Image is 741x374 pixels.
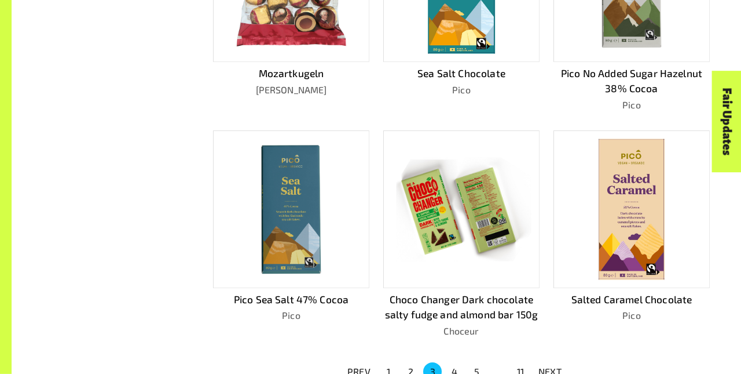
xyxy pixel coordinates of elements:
p: Pico [383,83,540,97]
p: Pico No Added Sugar Hazelnut 38% Cocoa [553,66,710,96]
a: Choco Changer Dark chocolate salty fudge and almond bar 150gChoceur [383,130,540,338]
p: Salted Caramel Chocolate [553,292,710,307]
p: Pico [553,308,710,322]
a: Pico Sea Salt 47% CocoaPico [213,130,369,338]
p: Choceur [383,324,540,338]
p: Sea Salt Chocolate [383,66,540,81]
p: Mozartkugeln [213,66,369,81]
p: [PERSON_NAME] [213,83,369,97]
p: Pico [213,308,369,322]
p: Choco Changer Dark chocolate salty fudge and almond bar 150g [383,292,540,322]
p: Pico [553,98,710,112]
a: Salted Caramel ChocolatePico [553,130,710,338]
p: Pico Sea Salt 47% Cocoa [213,292,369,307]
